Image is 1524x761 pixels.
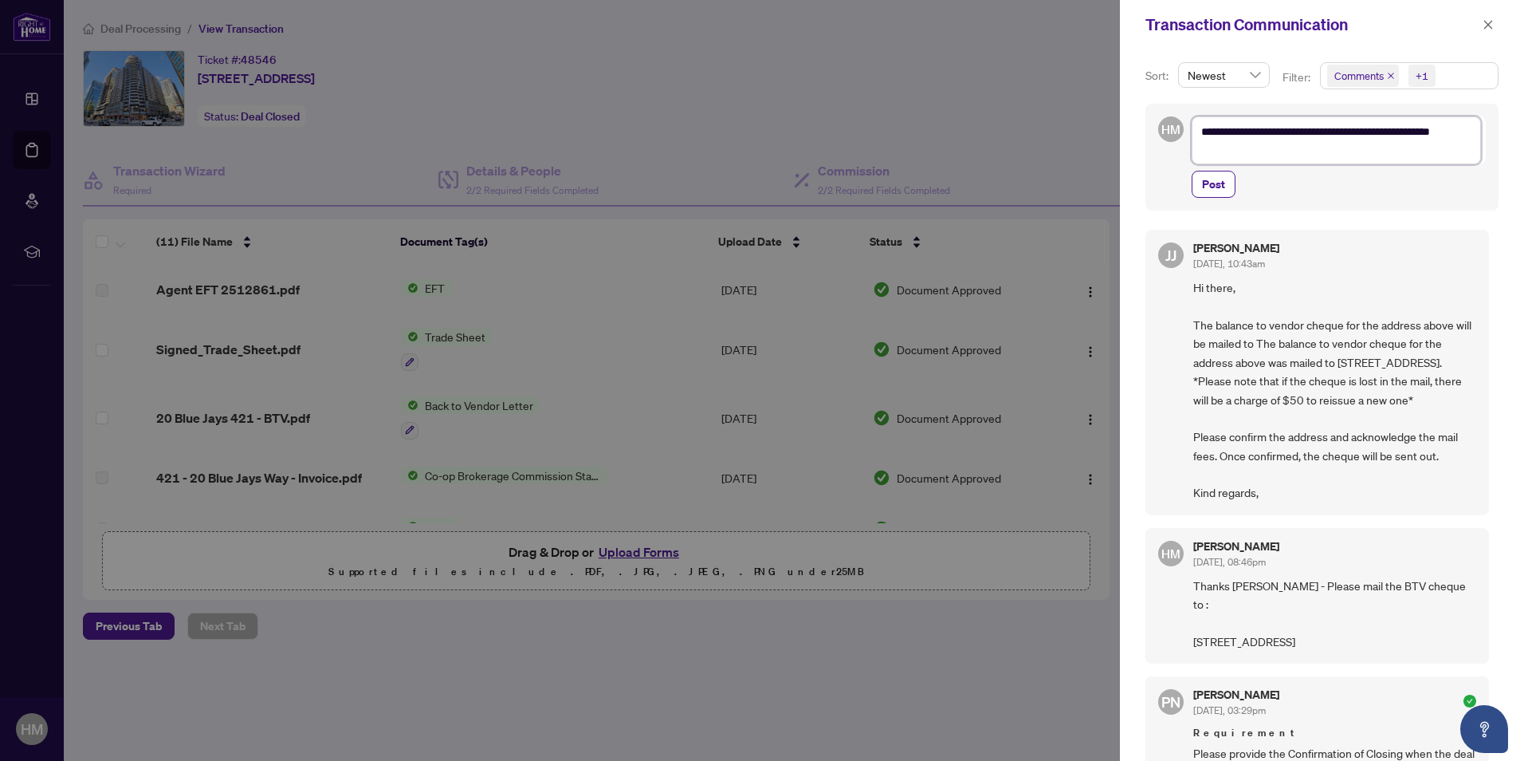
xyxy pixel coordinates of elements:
[1192,171,1235,198] button: Post
[1193,258,1265,270] span: [DATE], 10:43am
[1460,705,1508,753] button: Open asap
[1334,68,1384,84] span: Comments
[1161,544,1180,562] span: HM
[1463,695,1476,708] span: check-circle
[1193,556,1266,568] span: [DATE], 08:46pm
[1145,67,1172,85] p: Sort:
[1188,63,1260,87] span: Newest
[1145,13,1478,37] div: Transaction Communication
[1202,172,1225,197] span: Post
[1327,65,1399,87] span: Comments
[1416,68,1428,84] div: +1
[1161,120,1180,139] span: HM
[1193,541,1279,552] h5: [PERSON_NAME]
[1193,725,1476,741] span: Requirement
[1165,244,1176,266] span: JJ
[1282,69,1313,86] p: Filter:
[1193,242,1279,254] h5: [PERSON_NAME]
[1193,577,1476,652] span: Thanks [PERSON_NAME] - Please mail the BTV cheque to : [STREET_ADDRESS]
[1161,691,1180,713] span: PN
[1387,72,1395,80] span: close
[1483,19,1494,30] span: close
[1193,278,1476,503] span: Hi there, The balance to vendor cheque for the address above will be mailed to The balance to ven...
[1193,689,1279,700] h5: [PERSON_NAME]
[1193,704,1266,716] span: [DATE], 03:29pm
